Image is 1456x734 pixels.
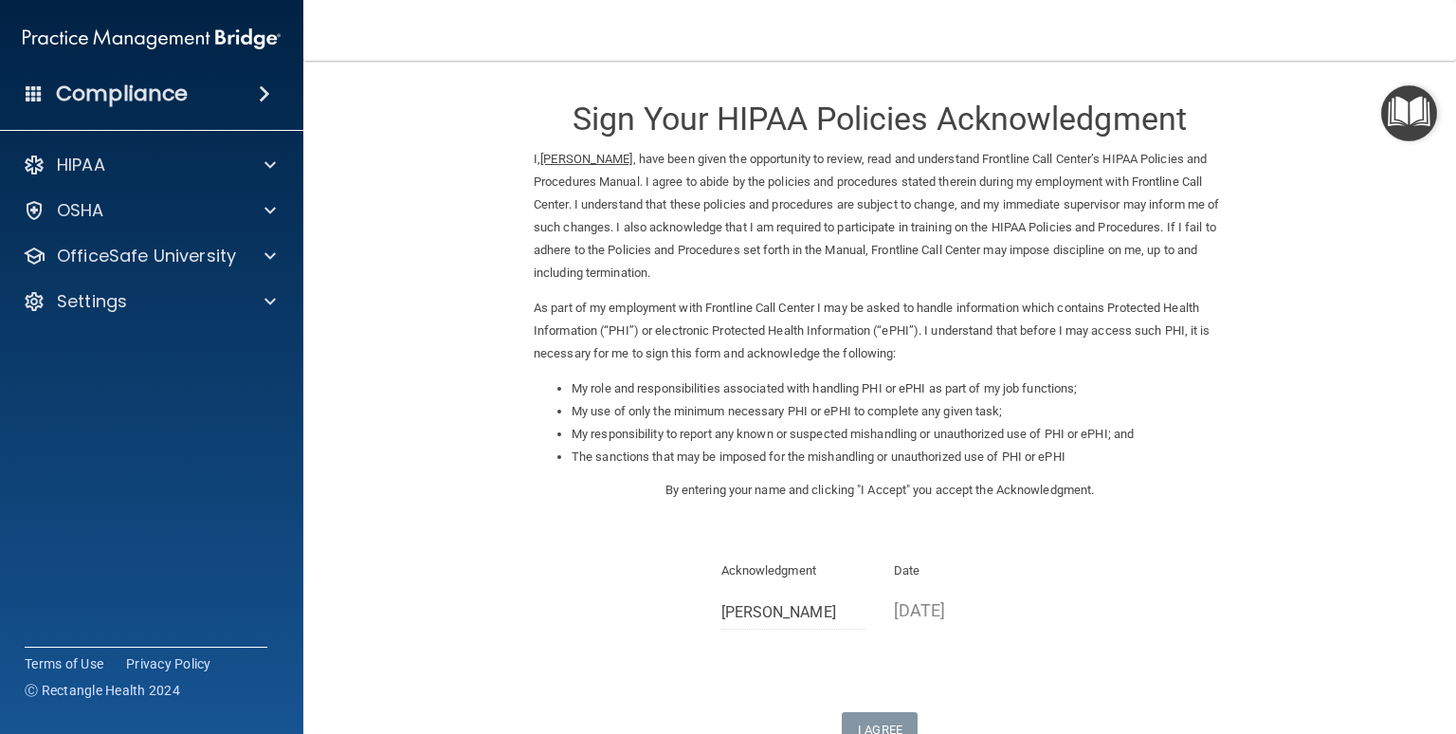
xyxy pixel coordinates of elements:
[126,654,211,673] a: Privacy Policy
[57,245,236,267] p: OfficeSafe University
[23,154,276,176] a: HIPAA
[534,148,1226,284] p: I, , have been given the opportunity to review, read and understand Frontline Call Center’s HIPAA...
[57,199,104,222] p: OSHA
[894,560,1039,582] p: Date
[23,245,276,267] a: OfficeSafe University
[534,479,1226,502] p: By entering your name and clicking "I Accept" you accept the Acknowledgment.
[721,595,866,630] input: Full Name
[572,377,1226,400] li: My role and responsibilities associated with handling PHI or ePHI as part of my job functions;
[572,423,1226,446] li: My responsibility to report any known or suspected mishandling or unauthorized use of PHI or ePHI...
[534,297,1226,365] p: As part of my employment with Frontline Call Center I may be asked to handle information which co...
[1381,85,1437,141] button: Open Resource Center
[572,400,1226,423] li: My use of only the minimum necessary PHI or ePHI to complete any given task;
[721,560,866,582] p: Acknowledgment
[894,595,1039,626] p: [DATE]
[57,154,105,176] p: HIPAA
[57,290,127,313] p: Settings
[25,681,180,700] span: Ⓒ Rectangle Health 2024
[1129,600,1433,675] iframe: Drift Widget Chat Controller
[23,199,276,222] a: OSHA
[540,152,632,166] ins: [PERSON_NAME]
[534,101,1226,137] h3: Sign Your HIPAA Policies Acknowledgment
[23,290,276,313] a: Settings
[23,20,281,58] img: PMB logo
[56,81,188,107] h4: Compliance
[572,446,1226,468] li: The sanctions that may be imposed for the mishandling or unauthorized use of PHI or ePHI
[25,654,103,673] a: Terms of Use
